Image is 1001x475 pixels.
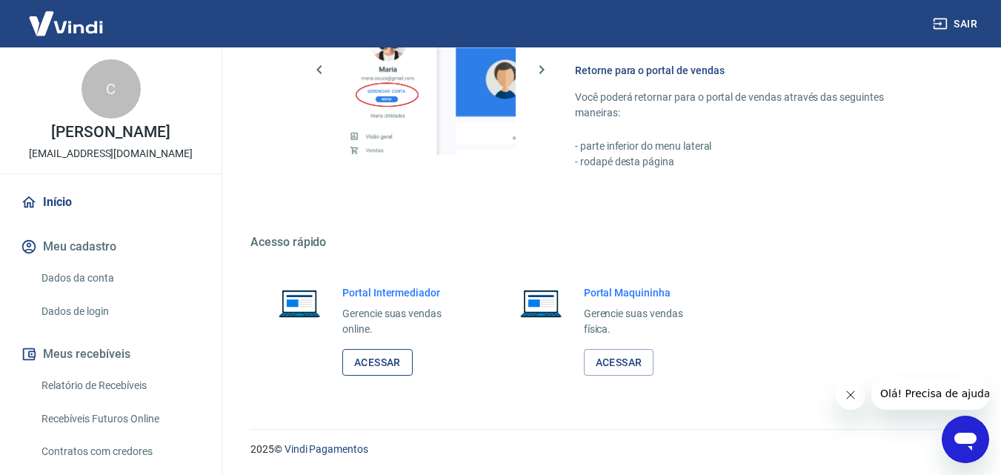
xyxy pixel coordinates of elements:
a: Acessar [584,349,654,376]
a: Contratos com credores [36,436,204,467]
p: Gerencie suas vendas online. [342,306,465,337]
p: - parte inferior do menu lateral [575,139,930,154]
img: Vindi [18,1,114,46]
h6: Portal Intermediador [342,285,465,300]
iframe: Botão para abrir a janela de mensagens [942,416,989,463]
h5: Acesso rápido [250,235,965,250]
div: C [82,59,141,119]
iframe: Mensagem da empresa [871,377,989,410]
button: Sair [930,10,983,38]
a: Dados de login [36,296,204,327]
p: Você poderá retornar para o portal de vendas através das seguintes maneiras: [575,90,930,121]
a: Recebíveis Futuros Online [36,404,204,434]
a: Dados da conta [36,263,204,293]
p: Gerencie suas vendas física. [584,306,707,337]
a: Início [18,186,204,219]
a: Relatório de Recebíveis [36,371,204,401]
a: Acessar [342,349,413,376]
h6: Portal Maquininha [584,285,707,300]
a: Vindi Pagamentos [285,443,368,455]
p: 2025 © [250,442,965,457]
h6: Retorne para o portal de vendas [575,63,930,78]
img: Imagem de um notebook aberto [510,285,572,321]
iframe: Fechar mensagem [836,380,865,410]
p: [EMAIL_ADDRESS][DOMAIN_NAME] [29,146,193,162]
img: Imagem de um notebook aberto [268,285,330,321]
p: - rodapé desta página [575,154,930,170]
button: Meu cadastro [18,230,204,263]
button: Meus recebíveis [18,338,204,371]
span: Olá! Precisa de ajuda? [9,10,124,22]
p: [PERSON_NAME] [51,124,170,140]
